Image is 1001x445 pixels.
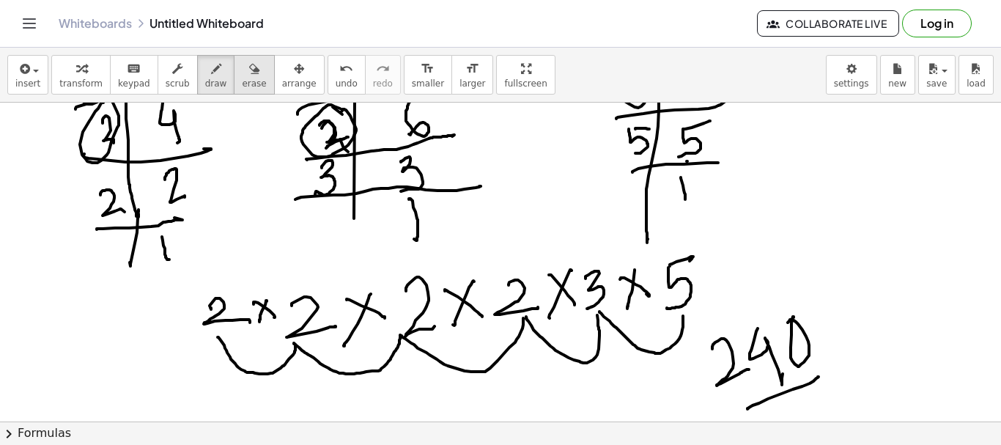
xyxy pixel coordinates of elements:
i: format_size [465,60,479,78]
button: Collaborate Live [757,10,899,37]
button: format_sizesmaller [404,55,452,95]
i: undo [339,60,353,78]
button: new [880,55,915,95]
span: draw [205,78,227,89]
button: arrange [274,55,325,95]
span: scrub [166,78,190,89]
a: Whiteboards [59,16,132,31]
button: fullscreen [496,55,555,95]
span: new [888,78,906,89]
span: load [967,78,986,89]
span: settings [834,78,869,89]
button: format_sizelarger [451,55,493,95]
span: arrange [282,78,317,89]
button: settings [826,55,877,95]
button: undoundo [328,55,366,95]
span: redo [373,78,393,89]
button: save [918,55,956,95]
span: Collaborate Live [769,17,887,30]
button: Log in [902,10,972,37]
span: smaller [412,78,444,89]
span: save [926,78,947,89]
button: draw [197,55,235,95]
button: scrub [158,55,198,95]
button: redoredo [365,55,401,95]
button: erase [234,55,274,95]
span: erase [242,78,266,89]
button: transform [51,55,111,95]
span: undo [336,78,358,89]
button: Toggle navigation [18,12,41,35]
span: transform [59,78,103,89]
span: insert [15,78,40,89]
i: keyboard [127,60,141,78]
button: keyboardkeypad [110,55,158,95]
button: insert [7,55,48,95]
span: larger [459,78,485,89]
i: format_size [421,60,435,78]
i: redo [376,60,390,78]
span: fullscreen [504,78,547,89]
span: keypad [118,78,150,89]
button: load [958,55,994,95]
